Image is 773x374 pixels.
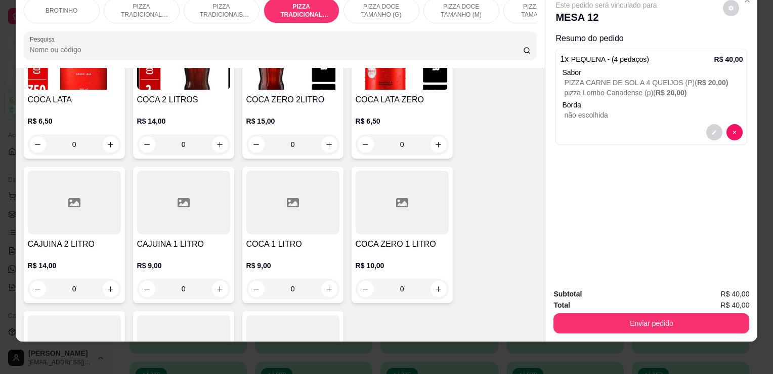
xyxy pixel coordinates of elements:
p: PIZZA TRADICIONAL TAMANHO (P) [272,3,331,19]
p: 1 x [560,53,649,65]
strong: Subtotal [553,290,582,298]
button: increase-product-quantity [321,281,337,297]
label: Pesquisa [30,35,58,44]
button: decrease-product-quantity [30,281,46,297]
span: R$ 40,00 [721,288,750,300]
p: PIZZA TRADICIONAIS TAMANHO (M) [192,3,251,19]
p: R$ 6,50 [356,116,449,126]
button: increase-product-quantity [321,136,337,153]
p: Borda [562,100,743,110]
p: BROTINHO [46,7,77,15]
p: PIZZA DOCE TAMANHO (M) [432,3,491,19]
button: decrease-product-quantity [30,136,46,153]
button: increase-product-quantity [103,281,119,297]
p: R$ 9,00 [246,260,339,271]
p: pizza Lombo Canadense (p) ( [564,88,743,98]
p: R$ 10,00 [356,260,449,271]
button: increase-product-quantity [431,281,447,297]
h4: COCA 1 LITRO [246,238,339,250]
div: Sabor [562,67,743,78]
p: R$ 14,00 [137,116,230,126]
p: PIZZA CARNE DE SOL A 4 QUEIJOS (P) ( [564,78,743,88]
h4: CAJUINA 1 LITRO [137,238,230,250]
p: PIZZA TRADICIONAL TAMANHO (G) [112,3,171,19]
p: R$ 40,00 [714,54,743,64]
p: R$ 14,00 [28,260,121,271]
button: decrease-product-quantity [706,124,722,140]
strong: Total [553,301,570,309]
h4: COCA 2 LITROS [137,94,230,106]
button: decrease-product-quantity [358,281,374,297]
p: Resumo do pedido [555,32,747,45]
button: increase-product-quantity [431,136,447,153]
h4: CAJUINA 2 LITRO [28,238,121,250]
button: decrease-product-quantity [248,136,265,153]
p: MESA 12 [555,10,657,24]
button: decrease-product-quantity [248,281,265,297]
button: increase-product-quantity [212,281,228,297]
p: PIZZA DOCE TAMANHO (G) [352,3,411,19]
p: PIZZA DOCE TAMANHO (P) [512,3,571,19]
p: não escolhida [564,110,743,120]
h4: COCA ZERO 1 LITRO [356,238,449,250]
p: R$ 6,50 [28,116,121,126]
button: decrease-product-quantity [358,136,374,153]
h4: COCA LATA [28,94,121,106]
span: R$ 20,00 ) [697,79,728,87]
h4: COCA LATA ZERO [356,94,449,106]
span: PEQUENA - (4 pedaços) [571,55,649,63]
input: Pesquisa [30,45,523,55]
span: R$ 40,00 [721,300,750,311]
button: decrease-product-quantity [139,136,155,153]
p: R$ 9,00 [137,260,230,271]
button: Enviar pedido [553,313,749,333]
button: decrease-product-quantity [726,124,743,140]
button: increase-product-quantity [212,136,228,153]
p: R$ 15,00 [246,116,339,126]
button: increase-product-quantity [103,136,119,153]
span: R$ 20,00 ) [656,89,687,97]
h4: COCA ZERO 2LITRO [246,94,339,106]
button: decrease-product-quantity [139,281,155,297]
